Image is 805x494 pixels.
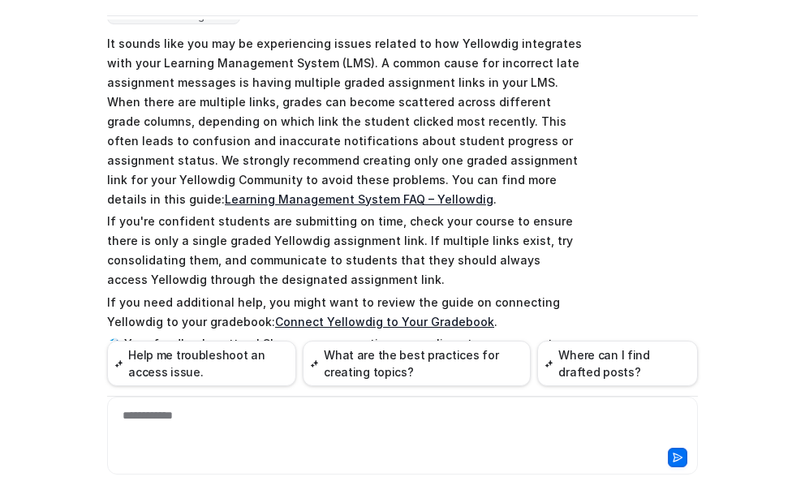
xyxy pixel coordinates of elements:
button: Where can I find drafted posts? [537,341,698,386]
p: If you need additional help, you might want to review the guide on connecting Yellowdig to your g... [107,293,582,332]
button: What are the best practices for creating topics? [303,341,531,386]
p: If you're confident students are submitting on time, check your course to ensure there is only a ... [107,212,582,290]
p: 🗳️ Your feedback matters! Share your suggestions, compliments, or comments about Knowbot here: [107,334,582,373]
span: Searched knowledge base [107,8,240,24]
a: Learning Management System FAQ – Yellowdig [225,192,493,206]
p: It sounds like you may be experiencing issues related to how Yellowdig integrates with your Learn... [107,34,582,209]
button: Help me troubleshoot an access issue. [107,341,296,386]
a: Connect Yellowdig to Your Gradebook [275,315,494,329]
